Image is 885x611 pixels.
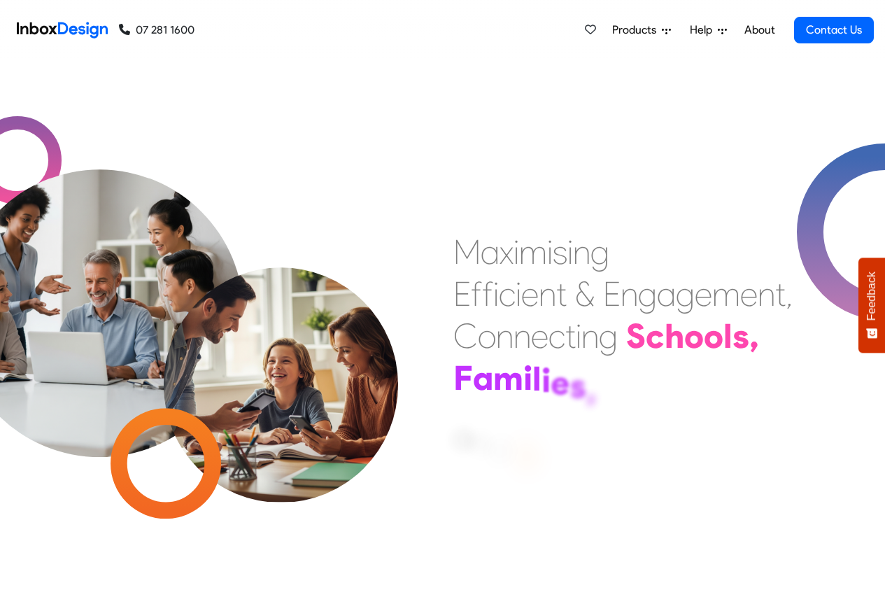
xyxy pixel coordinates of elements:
div: & [575,273,595,315]
div: S [626,315,646,357]
div: C [453,315,478,357]
div: n [514,315,531,357]
div: s [569,365,586,407]
div: e [551,362,569,404]
div: o [684,315,704,357]
div: m [712,273,740,315]
div: o [704,315,723,357]
div: i [523,357,532,399]
div: l [532,358,541,400]
div: g [590,231,609,273]
div: a [473,357,493,399]
div: E [603,273,621,315]
a: Products [607,16,677,44]
div: a [481,231,500,273]
img: parents_with_child.png [134,209,427,503]
div: o [478,315,496,357]
div: , [786,273,793,315]
div: e [695,273,712,315]
div: t [775,273,786,315]
a: Contact Us [794,17,874,43]
div: F [453,357,473,399]
div: n [621,273,638,315]
div: , [586,369,596,411]
div: i [516,273,521,315]
div: Maximising Efficient & Engagement, Connecting Schools, Families, and Students. [453,231,793,441]
div: , [749,315,759,357]
div: f [471,273,482,315]
span: Products [612,22,662,38]
div: n [539,273,556,315]
div: i [541,359,551,401]
div: n [496,315,514,357]
div: e [740,273,758,315]
div: i [576,315,581,357]
div: h [665,315,684,357]
div: i [547,231,553,273]
div: a [453,416,472,458]
div: c [499,273,516,315]
div: a [657,273,676,315]
button: Feedback - Show survey [858,258,885,353]
div: d [490,428,509,470]
div: g [676,273,695,315]
div: l [723,315,732,357]
div: c [646,315,665,357]
div: e [531,315,548,357]
div: s [732,315,749,357]
span: Help [690,22,718,38]
div: E [453,273,471,315]
div: n [581,315,599,357]
div: i [567,231,573,273]
div: t [556,273,567,315]
div: n [472,421,490,463]
div: t [565,315,576,357]
div: m [493,357,523,399]
div: g [599,315,618,357]
div: i [514,231,519,273]
div: n [758,273,775,315]
div: i [493,273,499,315]
a: About [740,16,779,44]
div: g [638,273,657,315]
div: x [500,231,514,273]
div: f [482,273,493,315]
div: M [453,231,481,273]
span: Feedback [865,272,878,321]
a: Help [684,16,732,44]
div: e [521,273,539,315]
div: s [553,231,567,273]
div: c [548,315,565,357]
a: 07 281 1600 [119,22,194,38]
div: n [573,231,590,273]
div: S [517,435,537,477]
div: m [519,231,547,273]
